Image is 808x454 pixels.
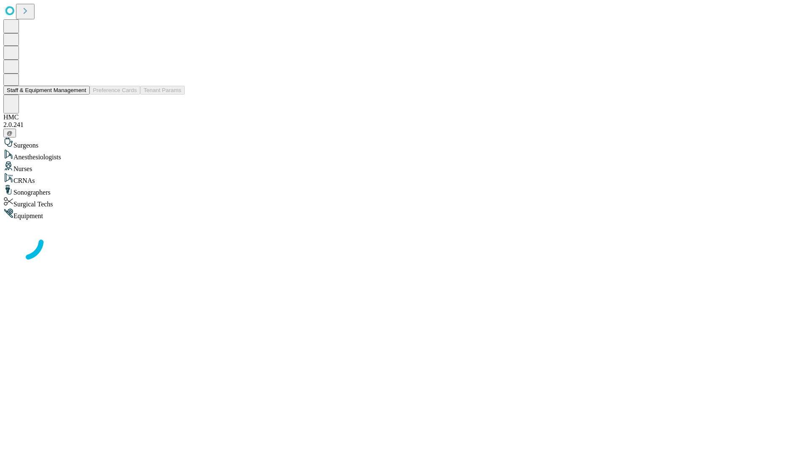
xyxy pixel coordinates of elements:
[90,86,140,95] button: Preference Cards
[3,185,805,196] div: Sonographers
[3,113,805,121] div: HMC
[3,129,16,137] button: @
[3,149,805,161] div: Anesthesiologists
[3,173,805,185] div: CRNAs
[3,86,90,95] button: Staff & Equipment Management
[3,196,805,208] div: Surgical Techs
[3,137,805,149] div: Surgeons
[7,130,13,136] span: @
[140,86,185,95] button: Tenant Params
[3,121,805,129] div: 2.0.241
[3,208,805,220] div: Equipment
[3,161,805,173] div: Nurses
